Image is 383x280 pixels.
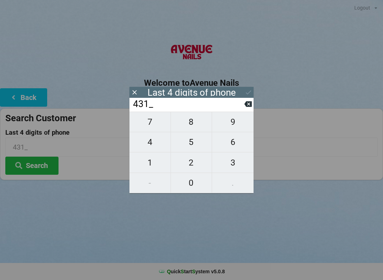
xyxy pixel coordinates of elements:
[129,155,171,170] span: 1
[171,112,212,132] button: 8
[212,132,254,152] button: 6
[148,89,236,96] div: Last 4 digits of phone
[212,155,254,170] span: 3
[129,132,171,152] button: 4
[171,114,212,129] span: 8
[171,173,212,193] button: 0
[212,112,254,132] button: 9
[171,132,212,152] button: 5
[171,155,212,170] span: 2
[171,135,212,150] span: 5
[129,114,171,129] span: 7
[171,175,212,190] span: 0
[212,152,254,173] button: 3
[129,152,171,173] button: 1
[171,152,212,173] button: 2
[212,135,254,150] span: 6
[129,135,171,150] span: 4
[129,112,171,132] button: 7
[212,114,254,129] span: 9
